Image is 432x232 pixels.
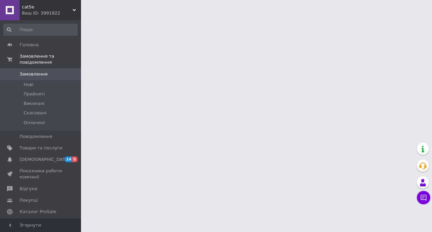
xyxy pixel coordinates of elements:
[24,82,33,88] span: Нові
[20,168,62,180] span: Показники роботи компанії
[22,10,81,16] div: Ваш ID: 3991922
[417,191,430,204] button: Чат з покупцем
[24,120,45,126] span: Оплачені
[20,209,56,215] span: Каталог ProSale
[24,100,45,107] span: Виконані
[20,197,38,203] span: Покупці
[24,110,47,116] span: Скасовані
[20,186,37,192] span: Відгуки
[20,53,81,65] span: Замовлення та повідомлення
[64,156,72,162] span: 14
[72,156,78,162] span: 5
[20,71,48,77] span: Замовлення
[20,145,62,151] span: Товари та послуги
[22,4,73,10] span: cat5e
[20,156,70,163] span: [DEMOGRAPHIC_DATA]
[24,91,45,97] span: Прийняті
[20,134,52,140] span: Повідомлення
[20,42,38,48] span: Головна
[3,24,78,36] input: Пошук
